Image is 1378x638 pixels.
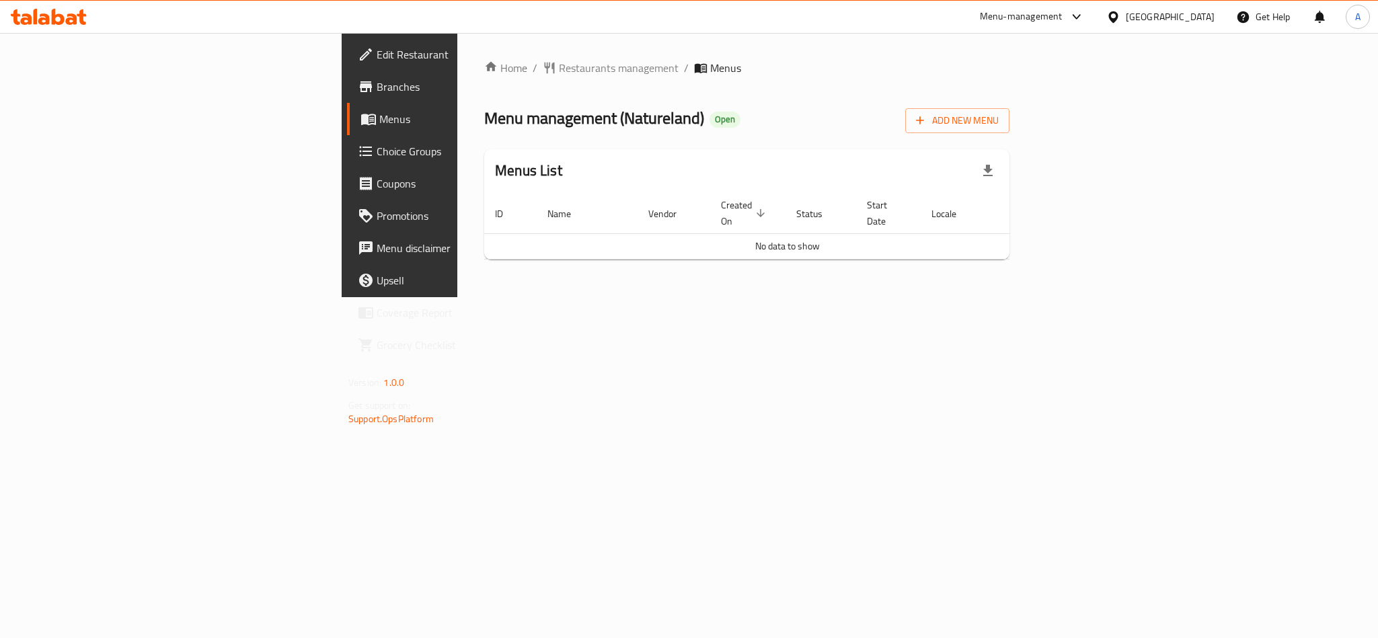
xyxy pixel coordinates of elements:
[377,143,561,159] span: Choice Groups
[379,111,561,127] span: Menus
[347,296,572,329] a: Coverage Report
[796,206,840,222] span: Status
[383,374,404,391] span: 1.0.0
[1126,9,1215,24] div: [GEOGRAPHIC_DATA]
[721,197,769,229] span: Created On
[348,410,434,428] a: Support.OpsPlatform
[377,272,561,288] span: Upsell
[684,60,689,76] li: /
[348,397,410,414] span: Get support on:
[347,135,572,167] a: Choice Groups
[559,60,679,76] span: Restaurants management
[348,374,381,391] span: Version:
[980,9,1063,25] div: Menu-management
[484,193,1091,260] table: enhanced table
[931,206,974,222] span: Locale
[755,237,820,255] span: No data to show
[347,329,572,361] a: Grocery Checklist
[377,305,561,321] span: Coverage Report
[916,112,999,129] span: Add New Menu
[484,60,1009,76] nav: breadcrumb
[867,197,905,229] span: Start Date
[710,114,740,125] span: Open
[377,208,561,224] span: Promotions
[377,79,561,95] span: Branches
[547,206,588,222] span: Name
[495,161,562,181] h2: Menus List
[495,206,521,222] span: ID
[347,103,572,135] a: Menus
[1355,9,1361,24] span: A
[648,206,694,222] span: Vendor
[710,60,741,76] span: Menus
[972,155,1004,187] div: Export file
[347,200,572,232] a: Promotions
[347,71,572,103] a: Branches
[377,175,561,192] span: Coupons
[905,108,1009,133] button: Add New Menu
[484,103,704,133] span: Menu management ( Natureland )
[377,337,561,353] span: Grocery Checklist
[710,112,740,128] div: Open
[543,60,679,76] a: Restaurants management
[347,167,572,200] a: Coupons
[377,46,561,63] span: Edit Restaurant
[347,264,572,296] a: Upsell
[990,193,1091,234] th: Actions
[347,38,572,71] a: Edit Restaurant
[377,240,561,256] span: Menu disclaimer
[347,232,572,264] a: Menu disclaimer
